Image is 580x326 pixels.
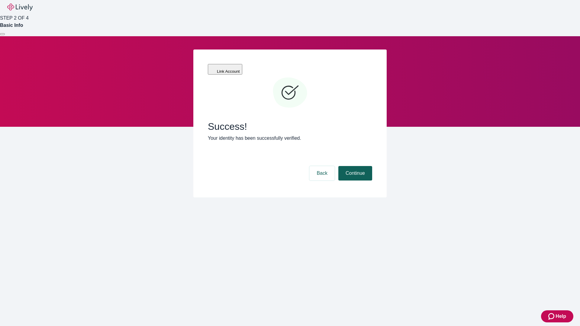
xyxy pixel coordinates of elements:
button: Back [309,166,335,181]
svg: Zendesk support icon [548,313,556,320]
img: Lively [7,4,33,11]
svg: Checkmark icon [272,75,308,111]
span: Help [556,313,566,320]
p: Your identity has been successfully verified. [208,135,372,142]
button: Continue [338,166,372,181]
span: Success! [208,121,372,132]
button: Link Account [208,64,242,75]
button: Zendesk support iconHelp [541,310,573,322]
